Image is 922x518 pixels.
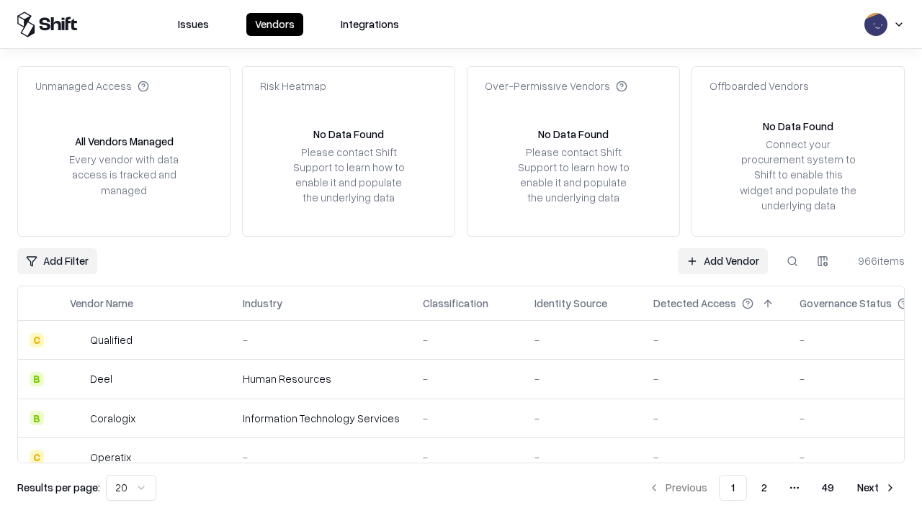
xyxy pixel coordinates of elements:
[243,296,282,311] div: Industry
[70,450,84,464] img: Operatix
[653,296,736,311] div: Detected Access
[246,13,303,36] button: Vendors
[800,296,892,311] div: Governance Status
[70,333,84,347] img: Qualified
[30,333,44,347] div: C
[710,78,809,94] div: Offboarded Vendors
[653,450,776,465] div: -
[30,411,44,425] div: B
[847,253,905,268] div: 966 items
[653,411,776,426] div: -
[514,145,633,206] div: Please contact Shift Support to learn how to enable it and populate the underlying data
[289,145,408,206] div: Please contact Shift Support to learn how to enable it and populate the underlying data
[90,450,131,465] div: Operatix
[534,371,630,386] div: -
[260,78,326,94] div: Risk Heatmap
[243,411,400,426] div: Information Technology Services
[332,13,408,36] button: Integrations
[640,475,905,501] nav: pagination
[30,450,44,464] div: C
[534,411,630,426] div: -
[243,450,400,465] div: -
[810,475,846,501] button: 49
[538,127,609,142] div: No Data Found
[485,78,627,94] div: Over-Permissive Vendors
[849,475,905,501] button: Next
[534,296,607,311] div: Identity Source
[64,152,184,197] div: Every vendor with data access is tracked and managed
[243,371,400,386] div: Human Resources
[653,332,776,347] div: -
[534,450,630,465] div: -
[423,411,511,426] div: -
[243,332,400,347] div: -
[763,119,833,134] div: No Data Found
[750,475,779,501] button: 2
[35,78,149,94] div: Unmanaged Access
[17,480,100,495] p: Results per page:
[678,248,768,274] a: Add Vendor
[738,137,858,213] div: Connect your procurement system to Shift to enable this widget and populate the underlying data
[90,371,112,386] div: Deel
[534,332,630,347] div: -
[169,13,218,36] button: Issues
[423,296,488,311] div: Classification
[653,371,776,386] div: -
[719,475,747,501] button: 1
[313,127,384,142] div: No Data Found
[70,296,133,311] div: Vendor Name
[70,372,84,386] img: Deel
[17,248,97,274] button: Add Filter
[90,332,133,347] div: Qualified
[423,450,511,465] div: -
[423,371,511,386] div: -
[75,134,174,149] div: All Vendors Managed
[30,372,44,386] div: B
[70,411,84,425] img: Coralogix
[423,332,511,347] div: -
[90,411,135,426] div: Coralogix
